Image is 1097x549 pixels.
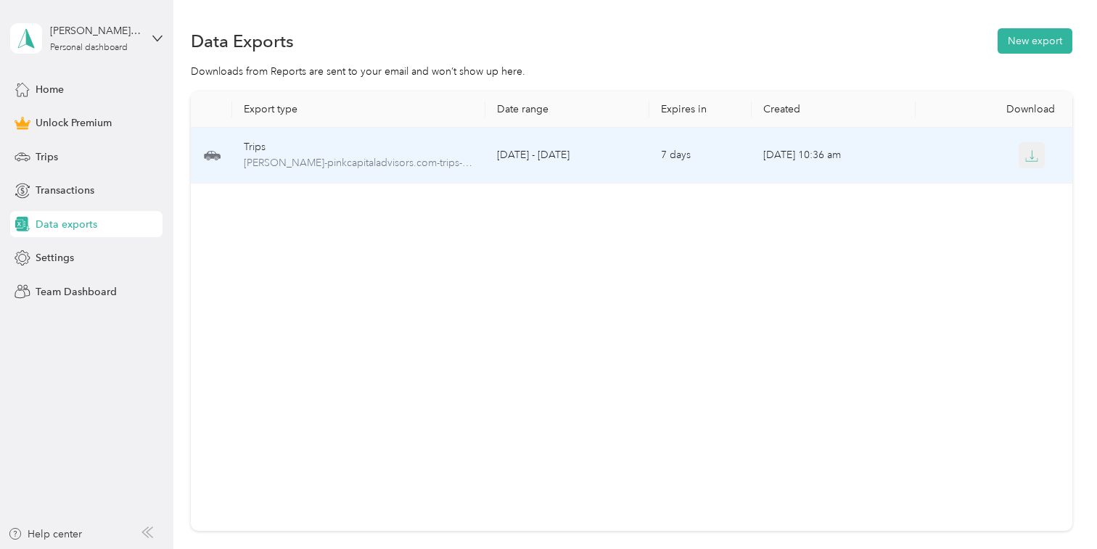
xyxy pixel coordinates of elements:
[191,64,1072,79] div: Downloads from Reports are sent to your email and won’t show up here.
[752,91,916,128] th: Created
[36,115,112,131] span: Unlock Premium
[244,139,474,155] div: Trips
[485,91,649,128] th: Date range
[8,527,82,542] button: Help center
[50,23,141,38] div: [PERSON_NAME][EMAIL_ADDRESS][DOMAIN_NAME]
[244,155,474,171] span: candace-pinkcapitaladvisors.com-trips-2024-01-01-2024-12-31.xlsx
[36,149,58,165] span: Trips
[36,217,97,232] span: Data exports
[927,103,1068,115] div: Download
[1016,468,1097,549] iframe: Everlance-gr Chat Button Frame
[752,128,916,183] td: [DATE] 10:36 am
[485,128,649,183] td: [DATE] - [DATE]
[232,91,486,128] th: Export type
[50,44,128,52] div: Personal dashboard
[36,284,117,300] span: Team Dashboard
[36,82,64,97] span: Home
[36,250,74,265] span: Settings
[649,91,752,128] th: Expires in
[191,33,294,49] h1: Data Exports
[36,183,94,198] span: Transactions
[649,128,752,183] td: 7 days
[998,28,1072,54] button: New export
